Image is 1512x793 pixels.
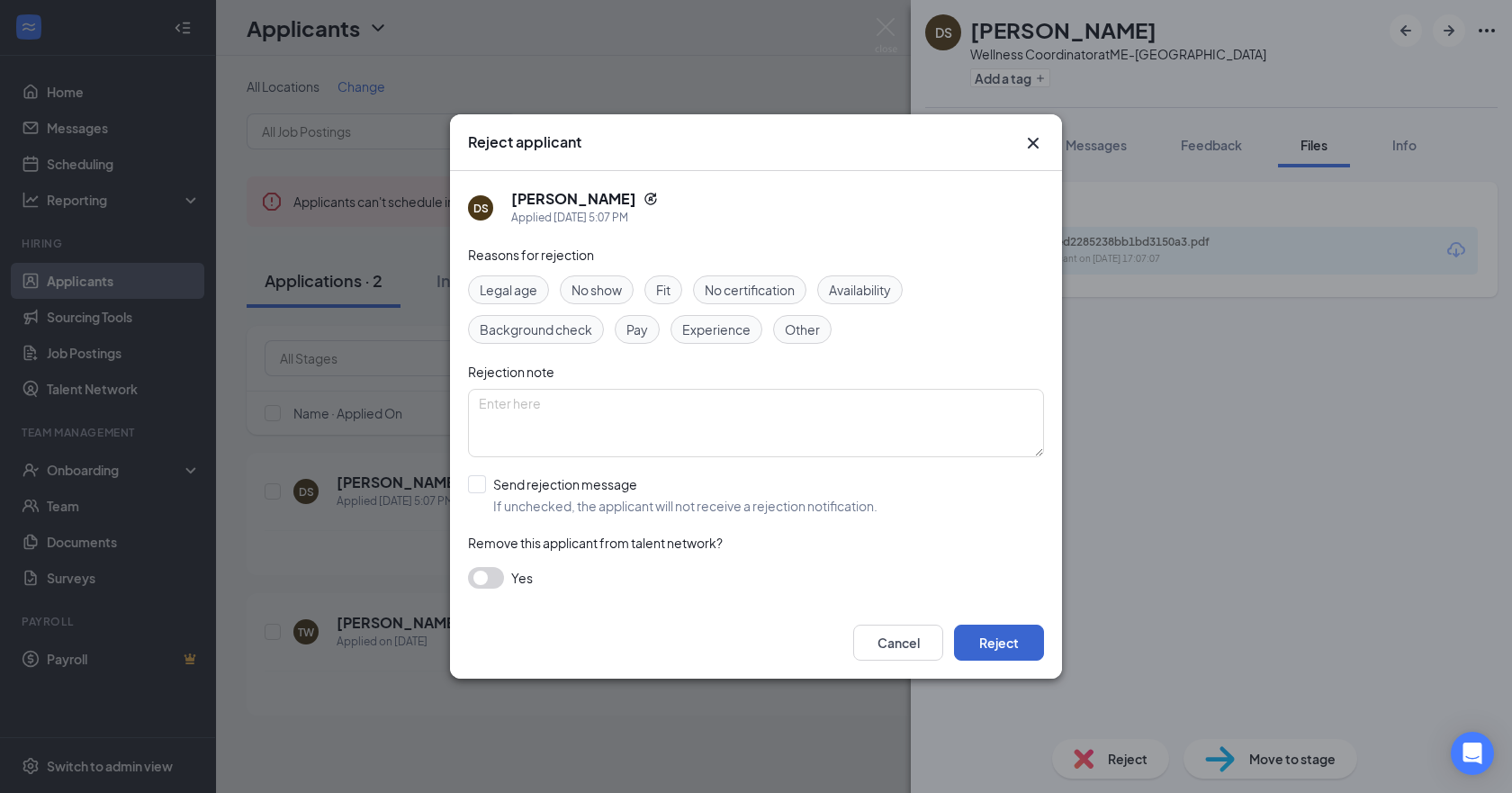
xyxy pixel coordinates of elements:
span: Experience [682,320,751,339]
span: Remove this applicant from talent network? [468,535,723,551]
button: Close [1022,132,1044,154]
span: Yes [511,567,533,589]
h5: [PERSON_NAME] [511,189,636,209]
div: Open Intercom Messenger [1451,732,1494,775]
svg: Cross [1022,132,1044,154]
button: Cancel [853,625,943,661]
span: Pay [626,320,648,339]
span: Reasons for rejection [468,247,594,263]
span: Legal age [480,280,537,300]
button: Reject [954,625,1044,661]
span: Fit [656,280,670,300]
h3: Reject applicant [468,132,581,152]
span: Other [785,320,820,339]
span: No certification [705,280,795,300]
span: Background check [480,320,592,339]
span: No show [571,280,622,300]
div: Applied [DATE] 5:07 PM [511,209,658,227]
span: Rejection note [468,364,554,380]
div: DS [473,201,489,216]
span: Availability [829,280,891,300]
svg: Reapply [643,192,658,206]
